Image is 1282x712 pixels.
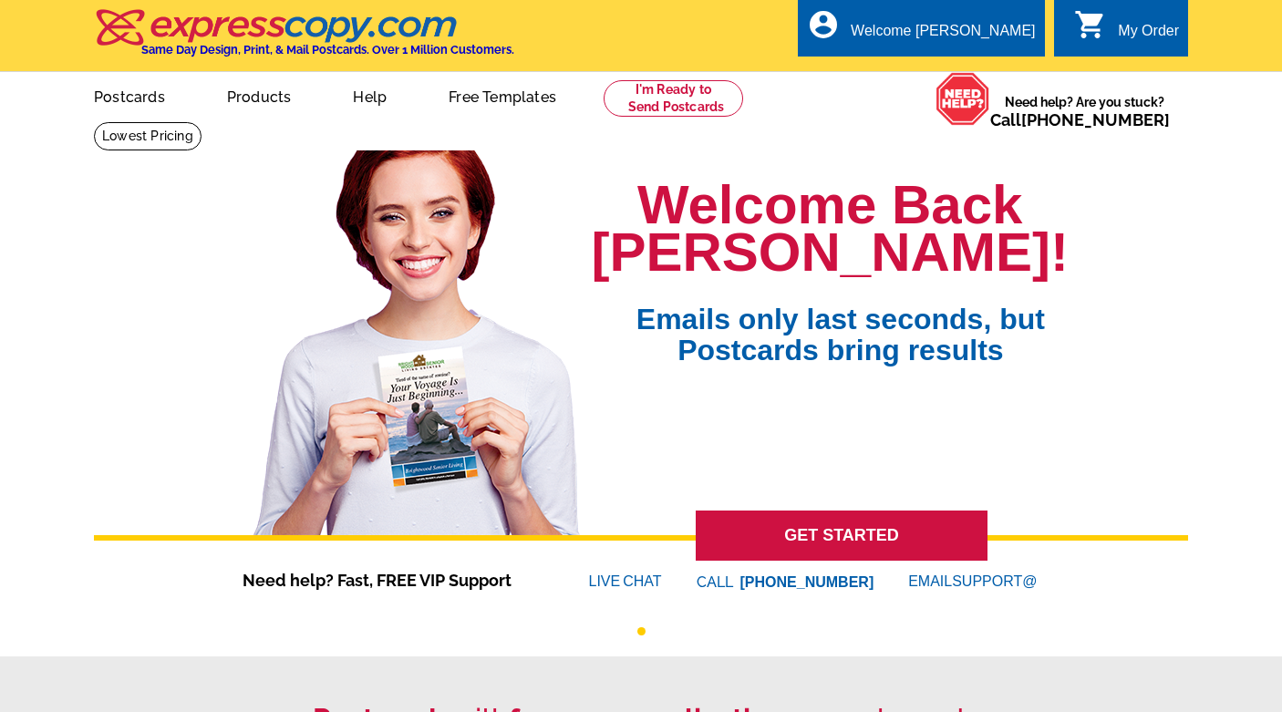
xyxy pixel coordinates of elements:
a: Same Day Design, Print, & Mail Postcards. Over 1 Million Customers. [94,22,514,57]
h1: Welcome Back [PERSON_NAME]! [592,181,1069,276]
a: Free Templates [419,74,585,117]
i: shopping_cart [1074,8,1107,41]
img: welcome-back-logged-in.png [243,136,592,535]
a: Help [324,74,416,117]
a: Products [198,74,321,117]
span: Emails only last seconds, but Postcards bring results [613,276,1069,366]
font: SUPPORT@ [952,571,1039,593]
i: account_circle [807,8,840,41]
a: Postcards [65,74,194,117]
div: Welcome [PERSON_NAME] [851,23,1035,48]
a: [PHONE_NUMBER] [1021,110,1170,129]
div: My Order [1118,23,1179,48]
img: help [936,72,990,126]
h4: Same Day Design, Print, & Mail Postcards. Over 1 Million Customers. [141,43,514,57]
span: Need help? Are you stuck? [990,93,1179,129]
a: shopping_cart My Order [1074,20,1179,43]
button: 1 of 1 [637,627,646,635]
span: Need help? Fast, FREE VIP Support [243,568,534,593]
a: LIVECHAT [589,573,662,589]
font: LIVE [589,571,624,593]
span: Call [990,110,1170,129]
a: GET STARTED [696,511,987,561]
